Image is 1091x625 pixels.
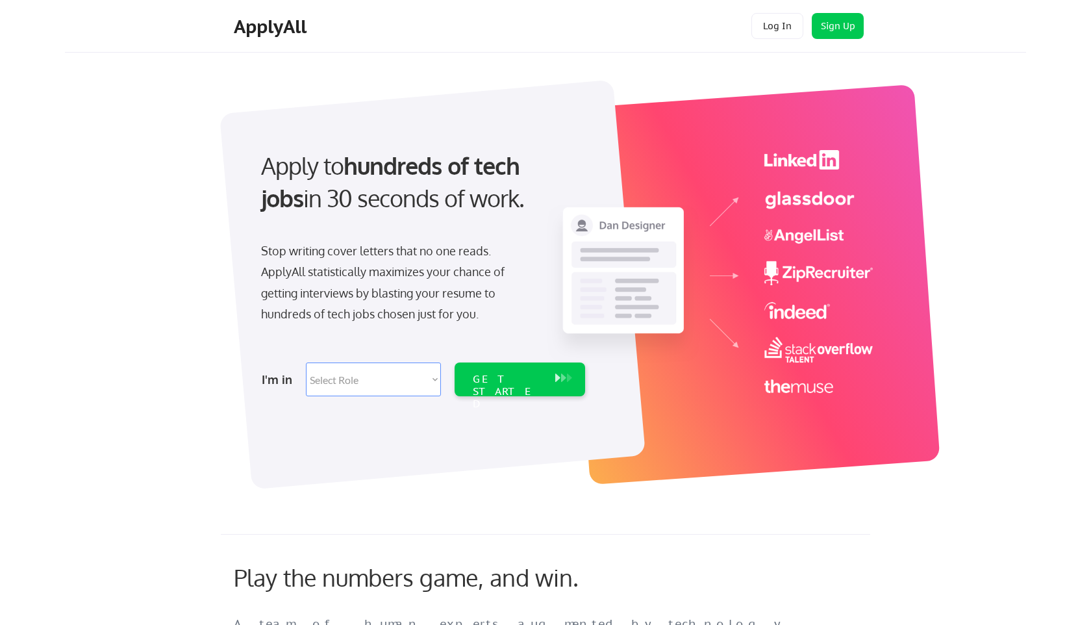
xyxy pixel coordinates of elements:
[234,563,636,591] div: Play the numbers game, and win.
[751,13,803,39] button: Log In
[234,16,310,38] div: ApplyAll
[261,240,528,325] div: Stop writing cover letters that no one reads. ApplyAll statistically maximizes your chance of get...
[812,13,864,39] button: Sign Up
[262,369,298,390] div: I'm in
[261,149,580,215] div: Apply to in 30 seconds of work.
[473,373,542,411] div: GET STARTED
[261,151,525,212] strong: hundreds of tech jobs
